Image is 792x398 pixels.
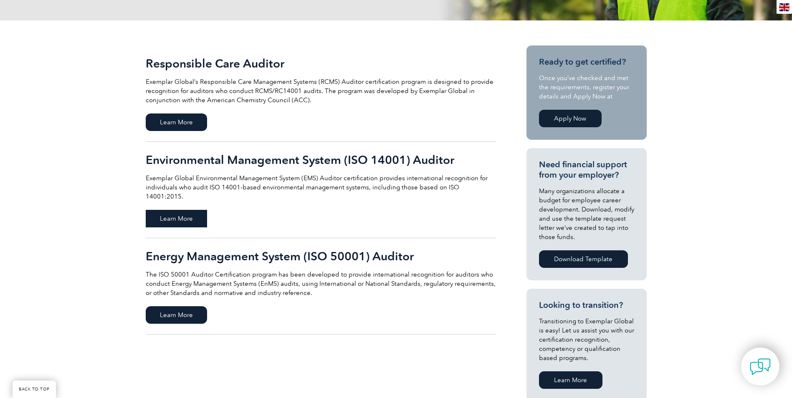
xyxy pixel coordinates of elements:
img: en [779,3,789,11]
h2: Responsible Care Auditor [146,57,496,70]
p: Once you’ve checked and met the requirements, register your details and Apply Now at [539,73,634,101]
span: Learn More [146,306,207,324]
a: Responsible Care Auditor Exemplar Global’s Responsible Care Management Systems (RCMS) Auditor cer... [146,45,496,142]
a: Learn More [539,371,602,389]
img: contact-chat.png [750,356,771,377]
p: Exemplar Global Environmental Management System (EMS) Auditor certification provides internationa... [146,174,496,201]
p: The ISO 50001 Auditor Certification program has been developed to provide international recogniti... [146,270,496,297]
h2: Energy Management System (ISO 50001) Auditor [146,249,496,263]
h2: Environmental Management System (ISO 14001) Auditor [146,153,496,166]
p: Exemplar Global’s Responsible Care Management Systems (RCMS) Auditor certification program is des... [146,77,496,105]
h3: Need financial support from your employer? [539,159,634,180]
p: Transitioning to Exemplar Global is easy! Let us assist you with our certification recognition, c... [539,317,634,363]
a: Apply Now [539,110,602,127]
h3: Ready to get certified? [539,57,634,67]
span: Learn More [146,113,207,131]
h3: Looking to transition? [539,300,634,310]
a: Environmental Management System (ISO 14001) Auditor Exemplar Global Environmental Management Syst... [146,142,496,238]
a: Download Template [539,250,628,268]
a: Energy Management System (ISO 50001) Auditor The ISO 50001 Auditor Certification program has been... [146,238,496,335]
a: BACK TO TOP [13,380,56,398]
span: Learn More [146,210,207,227]
p: Many organizations allocate a budget for employee career development. Download, modify and use th... [539,186,634,242]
